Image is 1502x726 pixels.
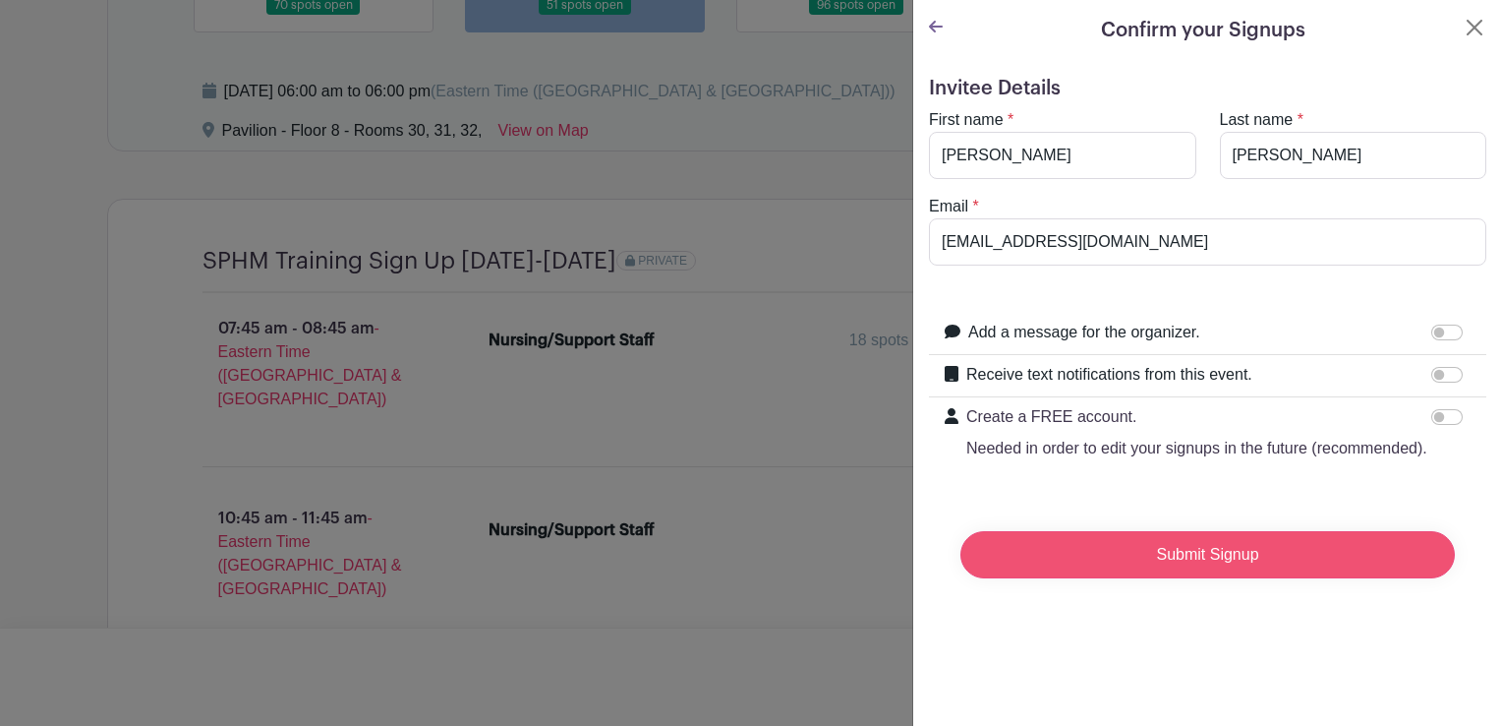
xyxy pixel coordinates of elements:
[966,405,1427,429] p: Create a FREE account.
[929,108,1004,132] label: First name
[966,437,1427,460] p: Needed in order to edit your signups in the future (recommended).
[960,531,1455,578] input: Submit Signup
[968,321,1200,344] label: Add a message for the organizer.
[966,363,1252,387] label: Receive text notifications from this event.
[929,77,1486,100] h5: Invitee Details
[1463,16,1486,39] button: Close
[929,195,968,218] label: Email
[1220,108,1294,132] label: Last name
[1101,16,1305,45] h5: Confirm your Signups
